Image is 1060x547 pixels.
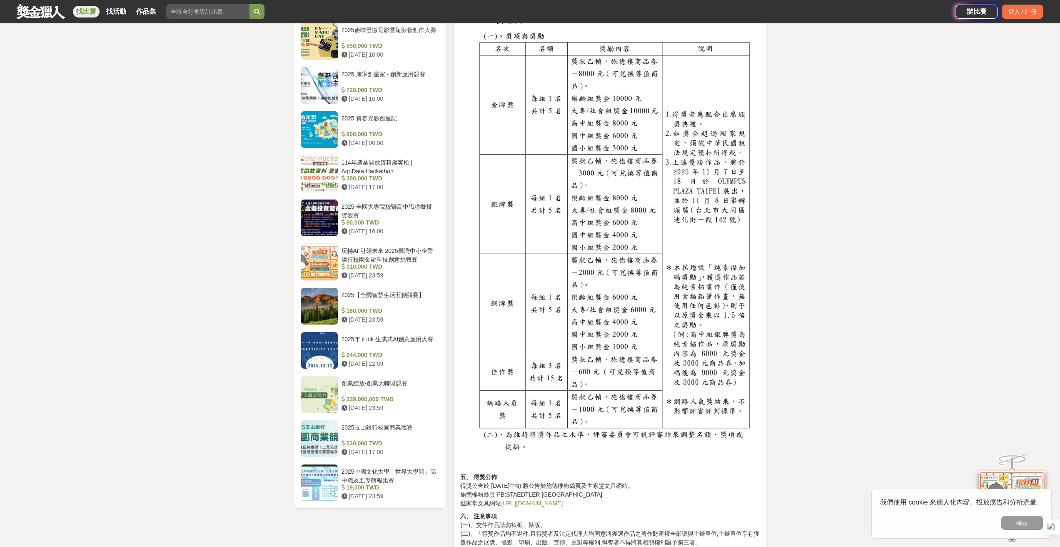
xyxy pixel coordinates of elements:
[342,202,436,218] div: 2025 全國大專院校暨高中職虛擬投資競賽
[133,6,160,17] a: 作品集
[342,271,436,280] div: [DATE] 23:59
[342,174,436,183] div: 200,000 TWD
[301,111,440,148] a: 2025 青春光影西遊記 900,000 TWD [DATE] 00:00
[342,379,436,395] div: 創業綻放-創業大聯盟競賽
[301,332,440,369] a: 2025年 iLink 生成式AI創意應用大賽 244,000 TWD [DATE] 22:59
[342,26,436,42] div: 2025麥味登微電影暨短影音創作大賽
[342,307,436,315] div: 160,000 TWD
[342,291,436,307] div: 2025【全國智慧生活五創競賽】
[301,155,440,192] a: 114年農業開放資料黑客松 | AgriData Hackathon 200,000 TWD [DATE] 17:00
[460,8,759,455] img: ac5fcf40-2fb0-4c84-b5cf-51e821734c2c.jpg
[342,448,436,457] div: [DATE] 17:00
[342,183,436,192] div: [DATE] 17:00
[956,5,998,19] a: 辦比賽
[342,130,436,139] div: 900,000 TWD
[460,473,759,508] p: 得獎公告於 [DATE]中旬,將公告於施德樓粉絲頁及世家堂文具網站。 施德樓粉絲頁 FB:STAEDTLER [GEOGRAPHIC_DATA] 世家堂文具網站
[342,483,436,492] div: 19,000 TWD
[342,70,436,86] div: 2025 康寧創星家 - 創新應用競賽
[342,351,436,360] div: 244,000 TWD
[979,465,1045,520] img: d2146d9a-e6f6-4337-9592-8cefde37ba6b.png
[342,315,436,324] div: [DATE] 23:59
[301,376,440,413] a: 創業綻放-創業大聯盟競賽 339,000,000 TWD [DATE] 23:59
[342,335,436,351] div: 2025年 iLink 生成式AI創意應用大賽
[342,404,436,412] div: [DATE] 23:59
[501,500,563,507] a: [URL][DOMAIN_NAME]
[1001,516,1043,530] button: 確定
[460,513,497,520] strong: 六、 注意事項
[460,474,497,480] strong: 五、 得獎公佈
[301,67,440,104] a: 2025 康寧創星家 - 創新應用競賽 720,000 TWD [DATE] 16:00
[342,50,436,59] div: [DATE] 10:00
[880,499,1043,506] span: 我們使用 cookie 來個人化內容、投放廣告和分析流量。
[342,114,436,130] div: 2025 青春光影西遊記
[301,287,440,325] a: 2025【全國智慧生活五創競賽】 160,000 TWD [DATE] 23:59
[342,86,436,95] div: 720,000 TWD
[166,4,249,19] input: 全球自行車設計比賽
[342,227,436,236] div: [DATE] 16:00
[342,139,436,147] div: [DATE] 00:00
[342,439,436,448] div: 230,000 TWD
[342,492,436,501] div: [DATE] 23:59
[342,467,436,483] div: 2025中國文化大學「世界大學問」高中職及五專簡報比賽
[301,464,440,502] a: 2025中國文化大學「世界大學問」高中職及五專簡報比賽 19,000 TWD [DATE] 23:59
[342,395,436,404] div: 339,000,000 TWD
[301,243,440,281] a: 玩轉AI 引領未來 2025臺灣中小企業銀行校園金融科技創意挑戰賽 310,000 TWD [DATE] 23:59
[342,95,436,103] div: [DATE] 16:00
[73,6,100,17] a: 找比賽
[342,42,436,50] div: 550,000 TWD
[342,247,436,262] div: 玩轉AI 引領未來 2025臺灣中小企業銀行校園金融科技創意挑戰賽
[342,262,436,271] div: 310,000 TWD
[301,199,440,237] a: 2025 全國大專院校暨高中職虛擬投資競賽 80,000 TWD [DATE] 16:00
[301,420,440,457] a: 2025玉山銀行校園商業競賽 230,000 TWD [DATE] 17:00
[1002,5,1043,19] div: 登入 / 註冊
[342,158,436,174] div: 114年農業開放資料黑客松 | AgriData Hackathon
[342,360,436,368] div: [DATE] 22:59
[103,6,130,17] a: 找活動
[301,22,440,60] a: 2025麥味登微電影暨短影音創作大賽 550,000 TWD [DATE] 10:00
[342,423,436,439] div: 2025玉山銀行校園商業競賽
[342,218,436,227] div: 80,000 TWD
